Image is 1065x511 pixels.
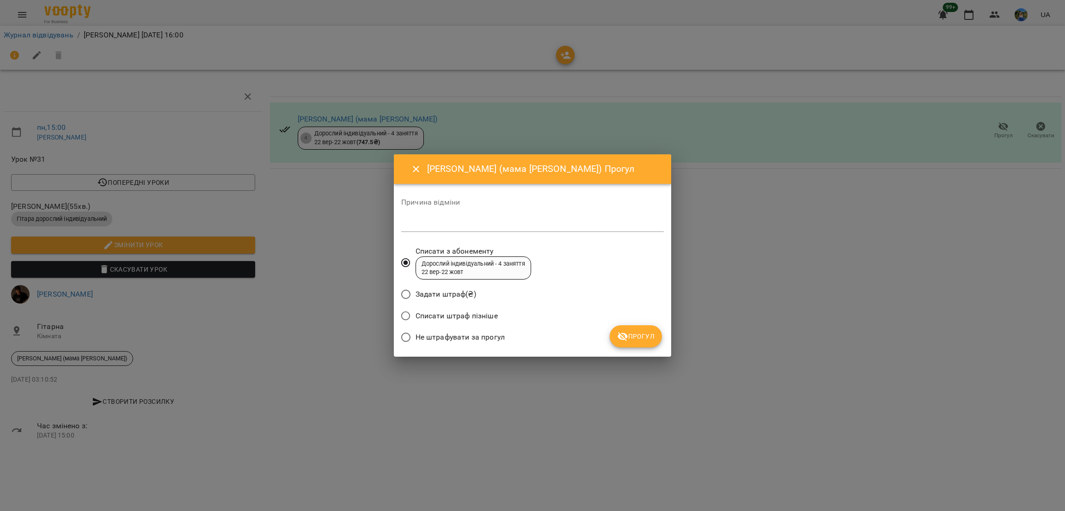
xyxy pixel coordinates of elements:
h6: [PERSON_NAME] (мама [PERSON_NAME]) Прогул [427,162,660,176]
span: Списати штраф пізніше [416,310,498,322]
span: Списати з абонементу [416,246,531,257]
button: Close [405,158,427,180]
span: Прогул [617,331,655,342]
label: Причина відміни [401,199,664,206]
span: Задати штраф(₴) [416,289,476,300]
div: Дорослий індивідуальний - 4 заняття 22 вер - 22 жовт [422,260,525,277]
button: Прогул [610,325,662,347]
span: Не штрафувати за прогул [416,332,505,343]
